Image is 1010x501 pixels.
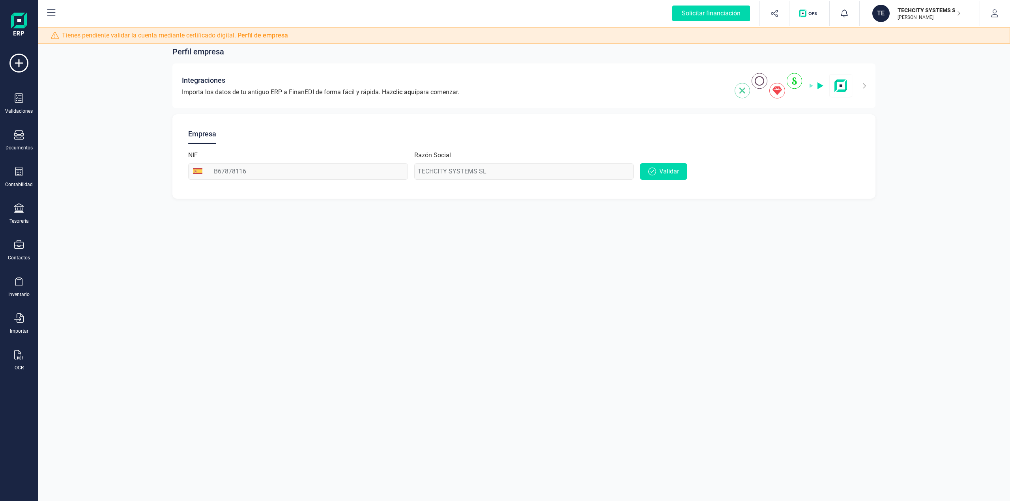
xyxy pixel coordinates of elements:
div: Contactos [8,255,30,261]
span: Importa los datos de tu antiguo ERP a FinanEDI de forma fácil y rápida. Haz para comenzar. [182,88,459,97]
img: integrations-img [735,73,853,99]
span: Perfil empresa [172,46,224,57]
div: Tesorería [9,218,29,224]
button: TETECHCITY SYSTEMS SL[PERSON_NAME] [869,1,970,26]
div: OCR [15,365,24,371]
label: NIF [188,151,198,160]
div: Contabilidad [5,181,33,188]
div: Importar [10,328,28,334]
img: Logo de OPS [799,9,820,17]
img: Logo Finanedi [11,13,27,38]
label: Razón Social [414,151,451,160]
div: TE [872,5,890,22]
p: [PERSON_NAME] [898,14,961,20]
div: Validaciones [5,108,33,114]
a: Perfil de empresa [238,32,288,39]
div: Solicitar financiación [672,6,750,21]
span: Validar [659,167,679,176]
div: Empresa [188,124,216,144]
p: TECHCITY SYSTEMS SL [898,6,961,14]
button: Logo de OPS [794,1,825,26]
button: Validar [640,163,687,180]
button: Solicitar financiación [663,1,759,26]
span: Integraciones [182,75,225,86]
span: clic aquí [393,88,416,96]
div: Documentos [6,145,33,151]
div: Inventario [8,291,30,298]
span: Tienes pendiente validar la cuenta mediante certificado digital. [62,31,288,40]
